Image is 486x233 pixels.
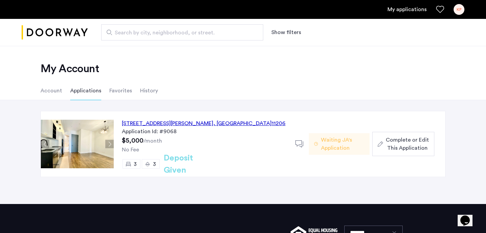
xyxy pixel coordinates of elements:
span: , [GEOGRAPHIC_DATA] [213,121,272,126]
a: Favorites [436,5,444,13]
span: Search by city, neighborhood, or street. [115,29,244,37]
li: History [140,81,158,100]
span: No Fee [122,147,139,152]
span: $5,000 [122,137,143,144]
sub: /month [143,138,162,144]
span: Complete or Edit This Application [386,136,429,152]
button: Previous apartment [41,140,49,148]
input: Apartment Search [101,24,263,40]
a: My application [387,5,427,13]
li: Account [40,81,62,100]
li: Applications [70,81,101,100]
button: Next apartment [105,140,114,148]
div: KP [454,4,464,15]
span: 3 [153,162,156,167]
button: button [372,132,434,156]
img: Apartment photo [41,120,114,168]
li: Favorites [109,81,132,100]
button: Show or hide filters [271,28,301,36]
h2: Deposit Given [164,152,217,176]
a: Cazamio logo [22,20,88,45]
img: logo [22,20,88,45]
h2: My Account [40,62,446,76]
span: 3 [134,162,137,167]
div: [STREET_ADDRESS][PERSON_NAME] 11206 [122,119,286,127]
span: Waiting JA's Application [321,136,364,152]
div: Application Id: #9068 [122,127,287,136]
iframe: chat widget [458,206,479,226]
